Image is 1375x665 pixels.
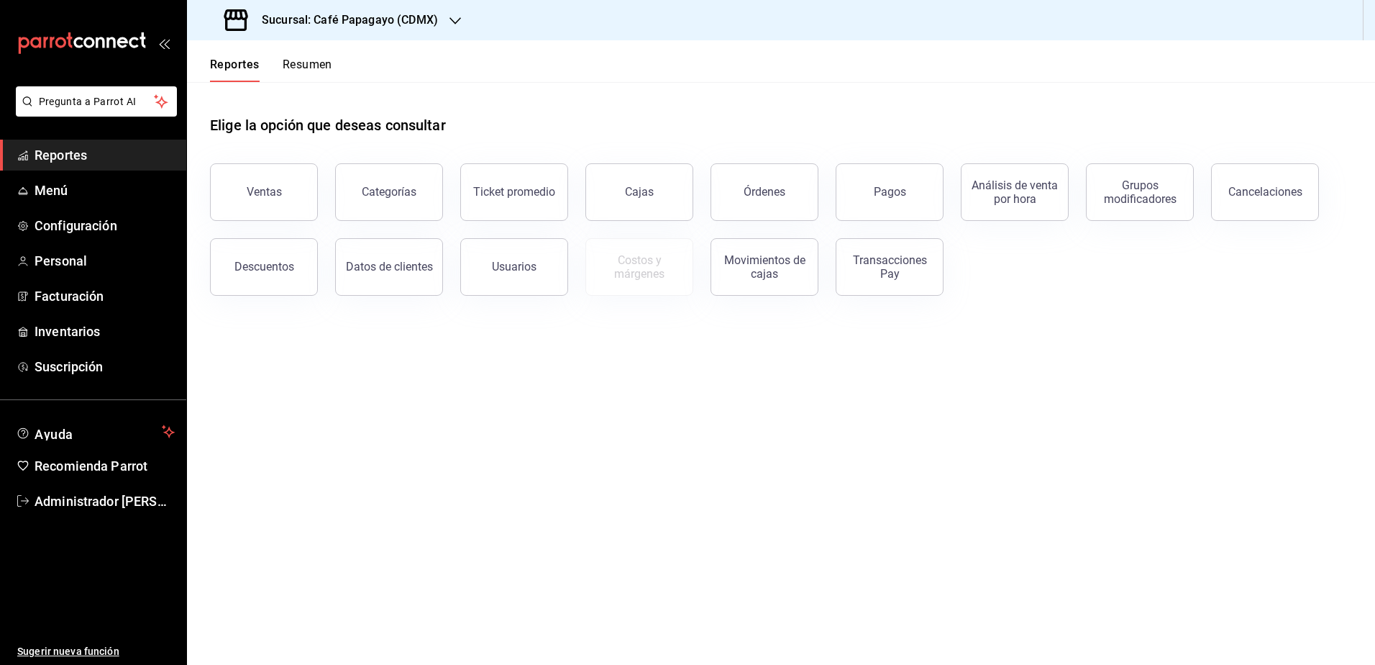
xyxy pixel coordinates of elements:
button: Ticket promedio [460,163,568,221]
span: Inventarios [35,322,175,341]
button: Transacciones Pay [836,238,944,296]
button: Descuentos [210,238,318,296]
div: navigation tabs [210,58,332,82]
button: Categorías [335,163,443,221]
button: Cajas [585,163,693,221]
div: Ventas [247,185,282,199]
div: Categorías [362,185,416,199]
div: Grupos modificadores [1095,178,1184,206]
div: Descuentos [234,260,294,273]
div: Cancelaciones [1228,185,1302,199]
div: Transacciones Pay [845,253,934,281]
div: Usuarios [492,260,536,273]
button: Pagos [836,163,944,221]
h1: Elige la opción que deseas consultar [210,114,446,136]
button: Datos de clientes [335,238,443,296]
span: Ayuda [35,423,156,440]
span: Recomienda Parrot [35,456,175,476]
span: Menú [35,181,175,200]
button: Contrata inventarios para ver este reporte [585,238,693,296]
span: Facturación [35,286,175,306]
a: Pregunta a Parrot AI [10,104,177,119]
button: Análisis de venta por hora [961,163,1069,221]
div: Cajas [625,185,654,199]
span: Reportes [35,145,175,165]
button: Ventas [210,163,318,221]
div: Análisis de venta por hora [970,178,1059,206]
span: Suscripción [35,357,175,376]
div: Datos de clientes [346,260,433,273]
div: Costos y márgenes [595,253,684,281]
div: Ticket promedio [473,185,555,199]
div: Órdenes [744,185,785,199]
span: Personal [35,251,175,271]
div: Pagos [874,185,906,199]
button: open_drawer_menu [158,37,170,49]
button: Grupos modificadores [1086,163,1194,221]
div: Movimientos de cajas [720,253,809,281]
span: Pregunta a Parrot AI [39,94,155,109]
button: Movimientos de cajas [711,238,818,296]
span: Administrador [PERSON_NAME] [35,492,175,511]
span: Sugerir nueva función [17,644,175,659]
button: Pregunta a Parrot AI [16,86,177,117]
button: Reportes [210,58,260,82]
button: Usuarios [460,238,568,296]
button: Órdenes [711,163,818,221]
button: Cancelaciones [1211,163,1319,221]
h3: Sucursal: Café Papagayo (CDMX) [250,12,438,29]
span: Configuración [35,216,175,235]
button: Resumen [283,58,332,82]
